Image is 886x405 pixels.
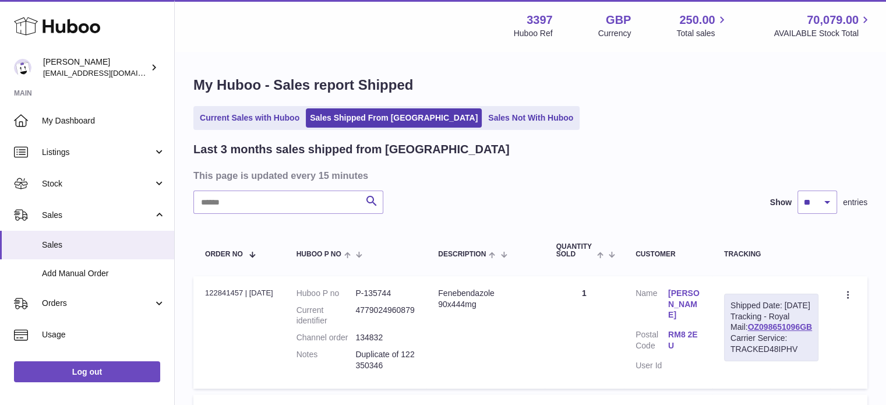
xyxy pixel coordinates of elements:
[676,28,728,39] span: Total sales
[355,305,415,327] dd: 4779024960879
[296,288,356,299] dt: Huboo P no
[598,28,631,39] div: Currency
[730,333,812,355] div: Carrier Service: TRACKED48IPHV
[636,360,668,371] dt: User Id
[438,288,532,310] div: Fenebendazole 90x444mg
[355,349,415,371] p: Duplicate of 122350346
[42,115,165,126] span: My Dashboard
[774,12,872,39] a: 70,079.00 AVAILABLE Stock Total
[42,298,153,309] span: Orders
[636,251,701,258] div: Customer
[42,240,165,251] span: Sales
[747,322,812,332] a: OZ098651096GB
[306,108,482,128] a: Sales Shipped From [GEOGRAPHIC_DATA]
[770,197,792,208] label: Show
[527,12,553,28] strong: 3397
[724,294,818,361] div: Tracking - Royal Mail:
[724,251,818,258] div: Tracking
[193,76,867,94] h1: My Huboo - Sales report Shipped
[43,68,171,78] span: [EMAIL_ADDRESS][DOMAIN_NAME]
[636,329,668,354] dt: Postal Code
[438,251,486,258] span: Description
[807,12,859,28] span: 70,079.00
[355,332,415,343] dd: 134832
[668,329,701,351] a: RM8 2EU
[296,332,356,343] dt: Channel order
[556,243,594,258] span: Quantity Sold
[196,108,303,128] a: Current Sales with Huboo
[296,251,341,258] span: Huboo P no
[545,276,624,389] td: 1
[484,108,577,128] a: Sales Not With Huboo
[296,305,356,327] dt: Current identifier
[514,28,553,39] div: Huboo Ref
[843,197,867,208] span: entries
[668,288,701,321] a: [PERSON_NAME]
[42,178,153,189] span: Stock
[42,268,165,279] span: Add Manual Order
[43,57,148,79] div: [PERSON_NAME]
[205,251,243,258] span: Order No
[774,28,872,39] span: AVAILABLE Stock Total
[42,210,153,221] span: Sales
[676,12,728,39] a: 250.00 Total sales
[42,329,165,340] span: Usage
[730,300,812,311] div: Shipped Date: [DATE]
[205,288,273,298] div: 122841457 | [DATE]
[42,147,153,158] span: Listings
[636,288,668,324] dt: Name
[14,361,160,382] a: Log out
[606,12,631,28] strong: GBP
[193,169,864,182] h3: This page is updated every 15 minutes
[14,59,31,76] img: sales@canchema.com
[679,12,715,28] span: 250.00
[355,288,415,299] dd: P-135744
[193,142,510,157] h2: Last 3 months sales shipped from [GEOGRAPHIC_DATA]
[296,349,356,371] dt: Notes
